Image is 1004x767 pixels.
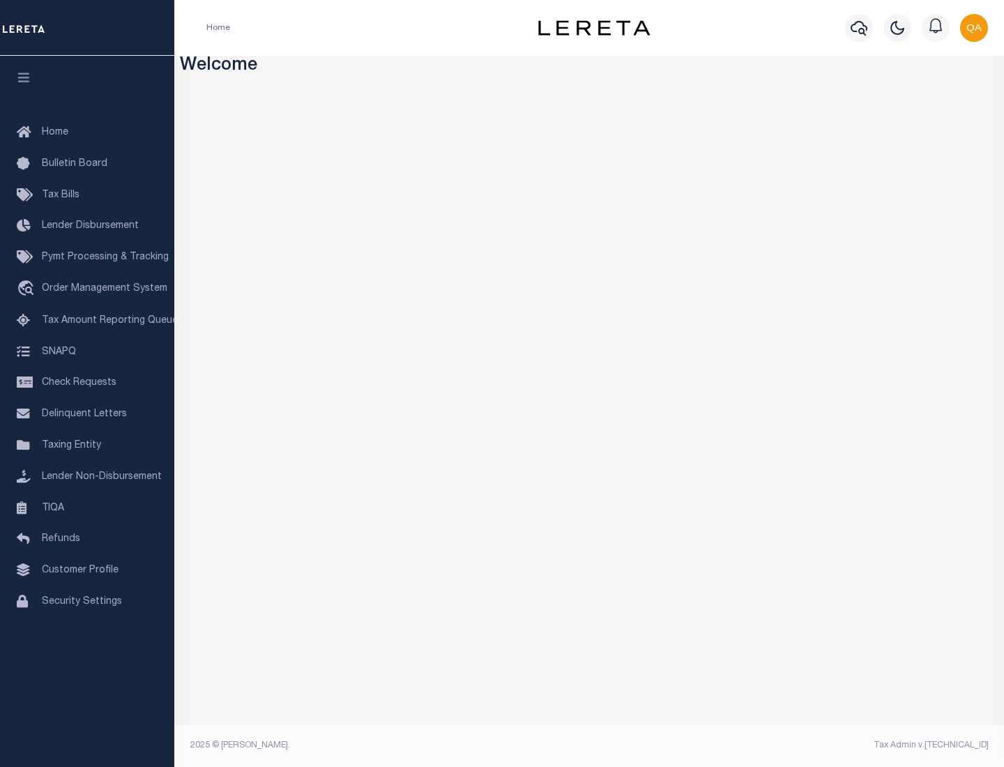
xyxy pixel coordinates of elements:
span: Security Settings [42,597,122,607]
span: Lender Disbursement [42,221,139,231]
span: Tax Bills [42,190,79,200]
span: Order Management System [42,284,167,294]
span: Home [42,128,68,137]
li: Home [206,22,230,34]
span: Taxing Entity [42,441,101,450]
span: SNAPQ [42,347,76,356]
i: travel_explore [17,280,39,298]
img: logo-dark.svg [538,20,650,36]
span: Lender Non-Disbursement [42,472,162,482]
img: svg+xml;base64,PHN2ZyB4bWxucz0iaHR0cDovL3d3dy53My5vcmcvMjAwMC9zdmciIHBvaW50ZXItZXZlbnRzPSJub25lIi... [960,14,988,42]
span: TIQA [42,503,64,512]
span: Check Requests [42,378,116,388]
div: 2025 © [PERSON_NAME]. [180,739,590,752]
span: Delinquent Letters [42,409,127,419]
span: Bulletin Board [42,159,107,169]
span: Tax Amount Reporting Queue [42,316,178,326]
h3: Welcome [180,56,999,77]
span: Refunds [42,534,80,544]
span: Customer Profile [42,565,119,575]
div: Tax Admin v.[TECHNICAL_ID] [600,739,989,752]
span: Pymt Processing & Tracking [42,252,169,262]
